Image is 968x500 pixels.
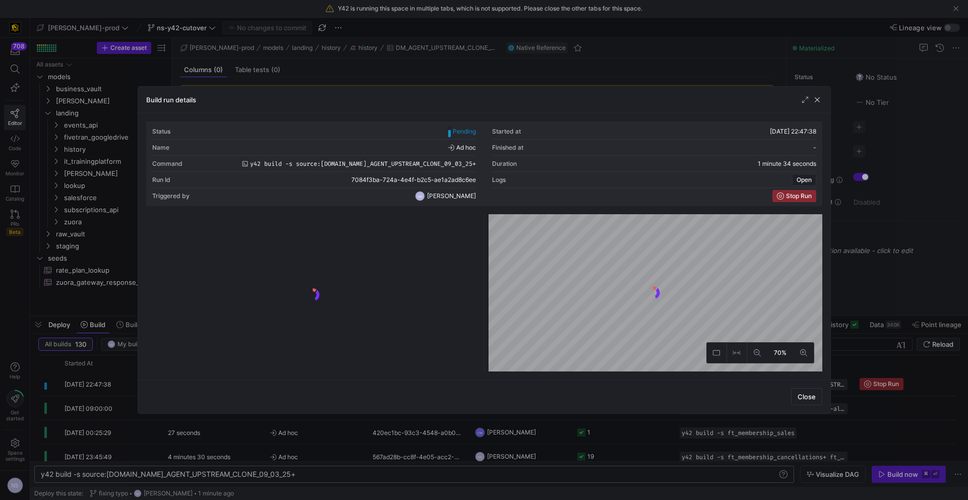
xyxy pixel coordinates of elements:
span: Pending [453,128,476,135]
div: Status [152,128,170,135]
button: Stop Run [772,190,816,202]
span: [DATE] 22:47:38 [770,128,816,135]
div: Name [152,144,169,151]
span: Stop Run [786,193,812,200]
div: Run Id [152,176,170,183]
span: - [813,144,816,151]
div: Triggered by [152,193,190,200]
y42-duration: 1 minute 34 seconds [758,160,816,167]
span: 70% [772,347,789,358]
span: Close [798,393,816,401]
span: Open [797,176,812,183]
img: logo.gif [646,285,661,300]
button: Close [791,388,822,405]
span: y42 build -s source:[DOMAIN_NAME]_AGENT_UPSTREAM_CLONE_09_03_25+ [250,160,476,167]
div: Duration [492,160,517,167]
img: logo.gif [306,287,321,302]
button: Open [792,174,816,186]
div: Started at [492,128,521,135]
div: Logs [492,176,506,183]
div: NS [415,191,425,201]
span: 7084f3ba-724a-4e4f-b2c5-ae1a2ad8c6ee [351,176,476,183]
h3: Build run details [146,96,196,104]
div: Command [152,160,183,167]
div: Finished at [492,144,523,151]
button: 70% [767,343,794,363]
span: [PERSON_NAME] [427,193,476,200]
span: Ad hoc [448,144,476,151]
